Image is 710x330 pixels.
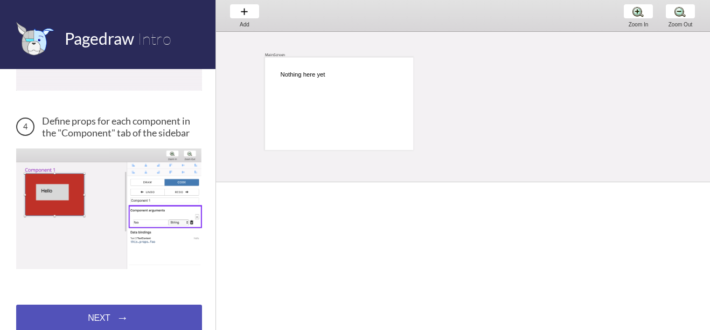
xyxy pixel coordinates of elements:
img: zoom-minus.png [674,6,686,17]
div: Zoom In [618,22,659,27]
img: baseline-add-24px.svg [239,6,250,17]
span: Intro [137,29,171,49]
img: Change the source [16,148,202,269]
span: Pagedraw [65,29,134,48]
div: Zoom Out [660,22,701,27]
img: zoom-plus.png [632,6,644,17]
img: favicon.png [16,22,54,56]
h3: Define props for each component in the "Component" tab of the sidebar [16,115,202,139]
span: NEXT [88,313,110,323]
div: Add [224,22,265,27]
span: → [117,311,129,325]
div: MainScreen [265,52,286,57]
